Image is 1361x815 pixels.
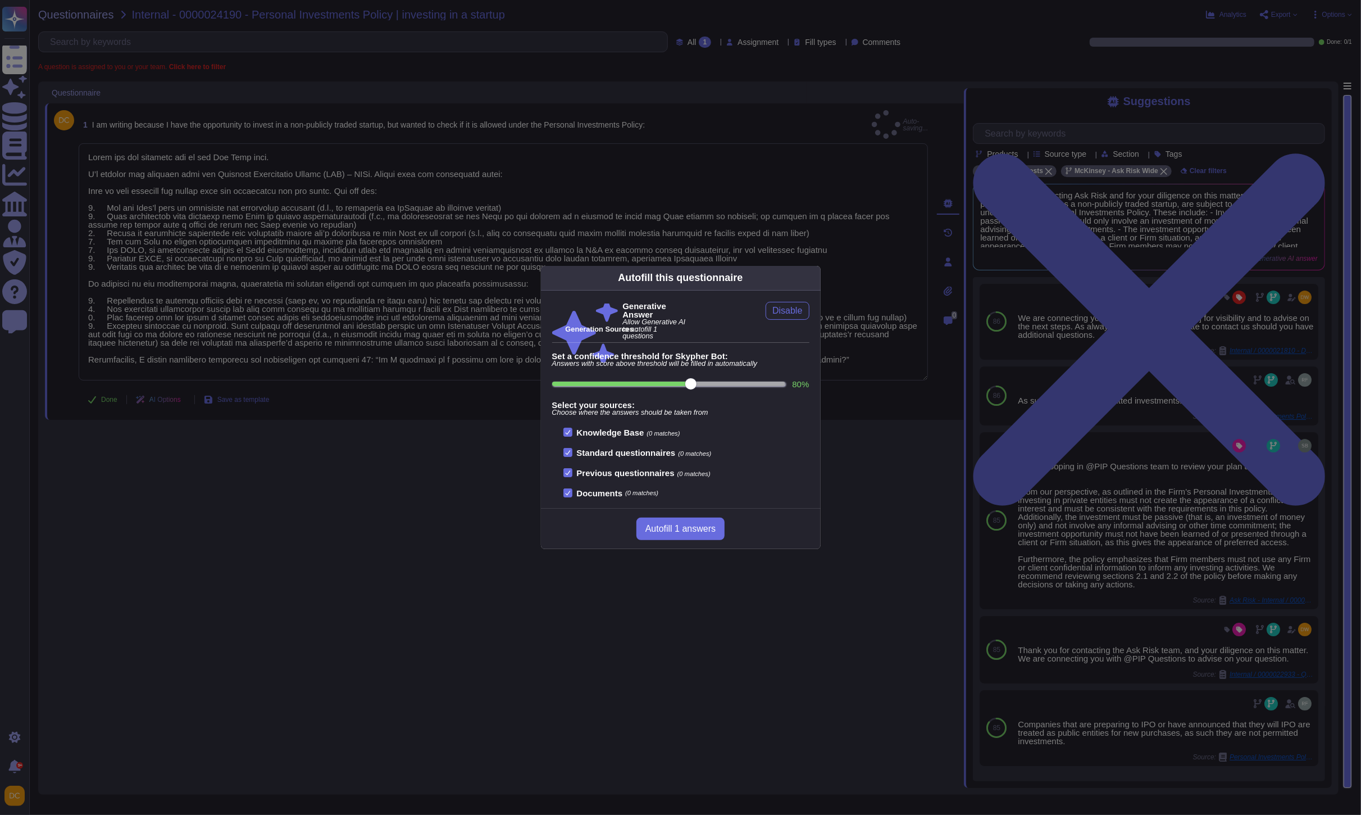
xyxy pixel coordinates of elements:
b: Select your sources: [552,401,809,409]
button: Disable [766,302,809,320]
span: (0 matches) [625,490,658,496]
span: (0 matches) [677,470,711,477]
span: Allow Generative AI to autofill 1 questions [622,319,689,340]
b: Generative Answer [622,302,689,319]
span: Choose where the answers should be taken from [552,409,809,416]
b: Knowledge Base [577,428,644,437]
label: 80 % [792,380,809,388]
b: Previous questionnaires [577,468,675,478]
button: Autofill 1 answers [636,518,725,540]
div: Autofill this questionnaire [618,270,743,286]
span: Answers with score above threshold will be filled in automatically [552,360,809,368]
b: Documents [577,489,623,497]
span: Disable [772,306,802,315]
b: Standard questionnaires [577,448,676,458]
span: Autofill 1 answers [645,524,716,533]
span: (0 matches) [647,430,680,437]
b: Generation Sources : [566,325,638,333]
b: Set a confidence threshold for Skypher Bot: [552,352,809,360]
span: (0 matches) [678,450,711,457]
